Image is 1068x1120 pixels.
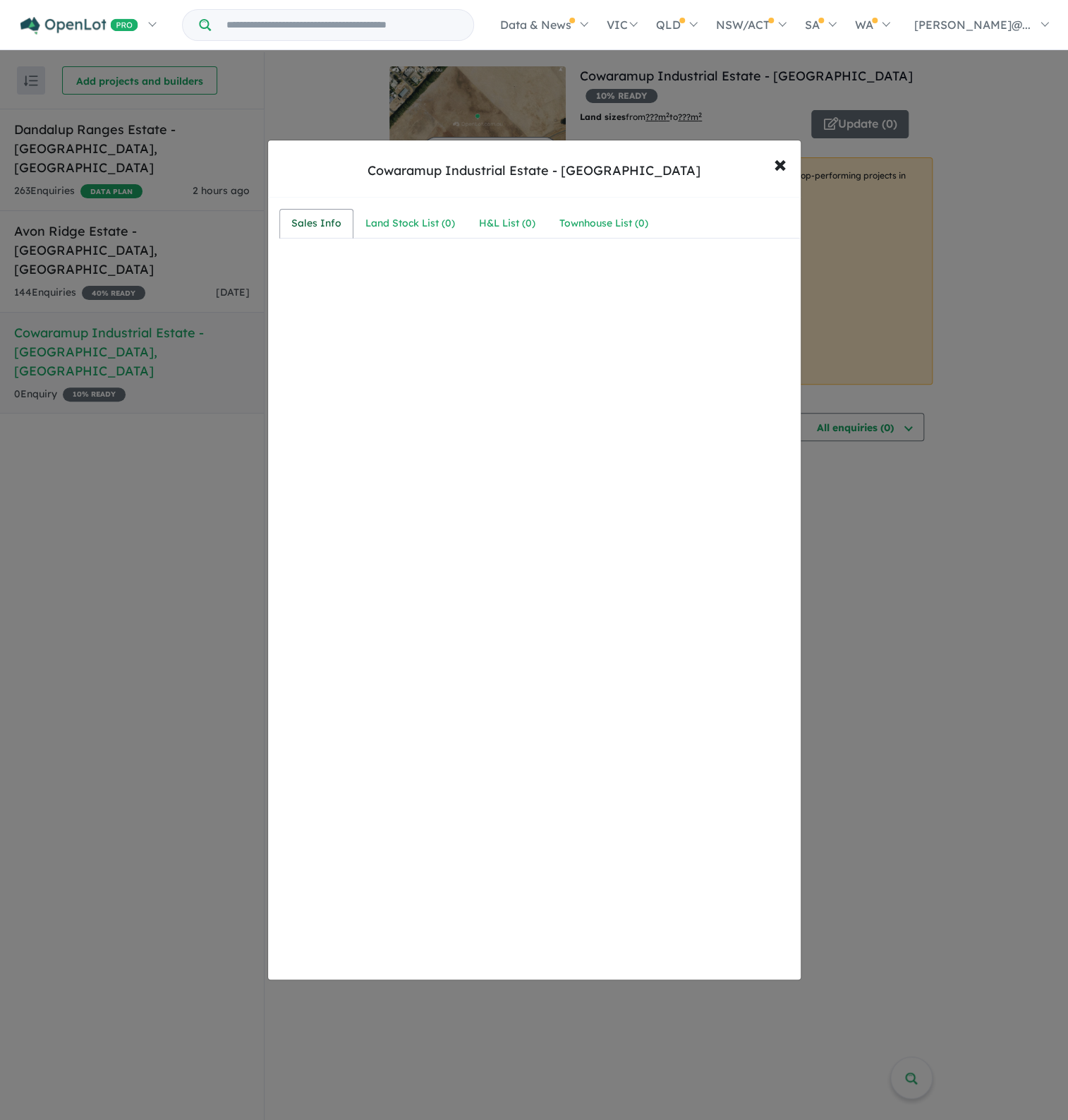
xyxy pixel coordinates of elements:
div: Townhouse List ( 0 ) [559,215,648,232]
div: H&L List ( 0 ) [479,215,535,232]
img: Openlot PRO Logo White [20,17,138,35]
span: × [774,148,787,179]
div: Sales Info [291,215,341,232]
div: Cowaramup Industrial Estate - [GEOGRAPHIC_DATA] [368,162,700,180]
input: Try estate name, suburb, builder or developer [214,10,471,40]
span: [PERSON_NAME]@... [914,18,1031,32]
div: Land Stock List ( 0 ) [365,215,455,232]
